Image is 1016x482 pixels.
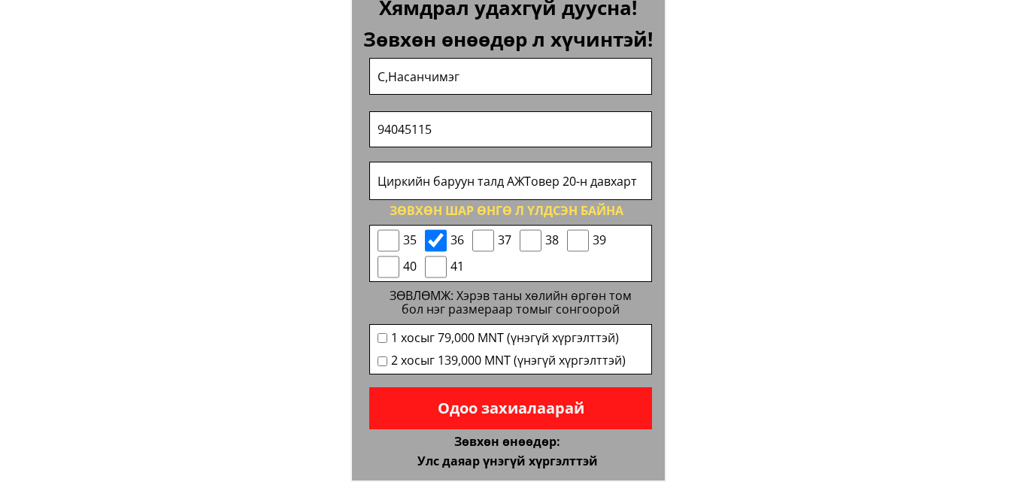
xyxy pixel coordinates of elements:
div: Зөвхөн шар өнгө л үлдсэн байна [359,202,654,221]
span: 2 хосыг 139,000 MNT (үнэгүй хүргэлттэй) [391,351,626,371]
input: Овог, нэр: [374,59,648,94]
div: Зөвхөн өнөөдөр: Улс даяар үнэгүй хүргэлттэй [331,432,684,471]
span: 1 хосыг 79,000 MNT (үнэгүй хүргэлттэй) [391,329,626,348]
span: 38 [545,231,560,250]
span: 35 [403,231,417,250]
p: Одоо захиалаарай [369,387,652,429]
span: 37 [498,231,512,250]
span: 39 [593,231,607,250]
input: Хаяг: [374,162,648,199]
span: 41 [450,257,465,277]
span: 40 [403,257,417,277]
span: 36 [450,231,465,250]
input: Утасны дугаар: [374,112,648,147]
div: ЗӨВЛӨМЖ: Хэрэв таны хөлийн өргөн том бол нэг размераар томыг сонгоорой [380,290,642,316]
